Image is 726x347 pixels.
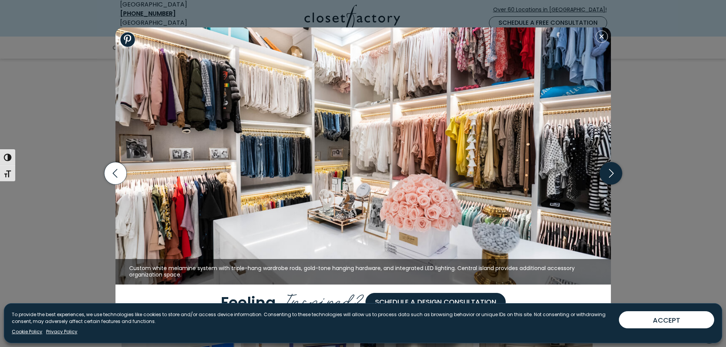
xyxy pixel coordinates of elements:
button: Close modal [596,30,608,43]
button: ACCEPT [619,311,714,328]
span: Inspired? [280,284,365,315]
a: Privacy Policy [46,328,77,335]
p: To provide the best experiences, we use technologies like cookies to store and/or access device i... [12,311,613,325]
a: Cookie Policy [12,328,42,335]
a: Schedule a Design Consultation [365,293,506,311]
a: Share to Pinterest [120,32,135,47]
img: Custom white melamine system with triple-hang wardrobe rods, gold-tone hanging hardware, and inte... [115,27,611,285]
figcaption: Custom white melamine system with triple-hang wardrobe rods, gold-tone hanging hardware, and inte... [115,259,611,285]
span: Feeling [221,292,276,313]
